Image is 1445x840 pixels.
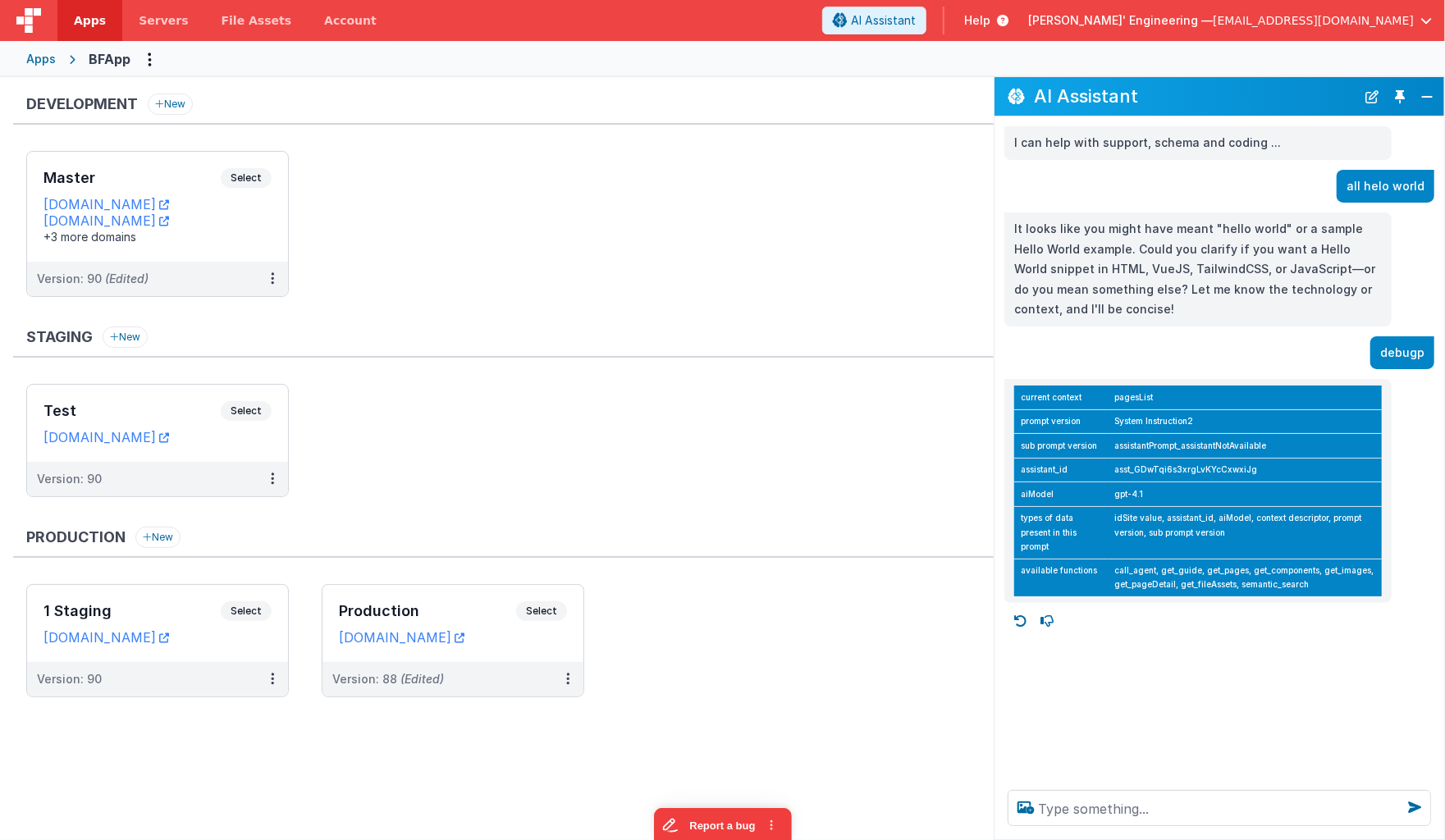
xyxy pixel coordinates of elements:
[1014,219,1382,320] p: It looks like you might have meant "hello world" or a sample Hello World example. Could you clari...
[137,46,163,72] button: Options
[1028,12,1213,29] span: [PERSON_NAME]' Engineering —
[1360,85,1383,108] button: New Chat
[222,12,292,29] span: File Assets
[1108,409,1382,434] td: System Instruction2
[26,329,93,345] h3: Staging
[1014,559,1108,596] td: available functions
[148,94,193,115] button: New
[1108,482,1382,507] td: gpt-4.1
[1388,85,1411,108] button: Toggle Pin
[1108,434,1382,459] td: assistantPrompt_assistantNotAvailable
[43,229,272,245] div: +3 more domains
[1014,506,1108,559] td: types of data present in this prompt
[37,671,102,687] div: Version: 90
[43,603,221,619] h3: 1 Staging
[1108,458,1382,482] td: asst_GDwTqi6s3xrgLvKYcCxwxiJg
[516,601,567,621] span: Select
[1028,12,1432,29] button: [PERSON_NAME]' Engineering — [EMAIL_ADDRESS][DOMAIN_NAME]
[1014,458,1108,482] td: assistant_id
[43,629,169,646] a: [DOMAIN_NAME]
[37,271,149,287] div: Version: 90
[332,671,444,687] div: Version: 88
[1380,343,1424,363] p: debugp
[400,672,444,686] span: (Edited)
[1108,506,1382,559] td: idSite value, assistant_id, aiModel, context descriptor, prompt version, sub prompt version
[1347,176,1424,197] p: all helo world
[74,12,106,29] span: Apps
[89,49,130,69] div: BFApp
[221,601,272,621] span: Select
[1034,86,1356,106] h2: AI Assistant
[1014,409,1108,434] td: prompt version
[964,12,990,29] span: Help
[1416,85,1438,108] button: Close
[26,51,56,67] div: Apps
[1014,434,1108,459] td: sub prompt version
[1014,386,1108,409] td: current context
[43,429,169,445] a: [DOMAIN_NAME]
[822,7,926,34] button: AI Assistant
[339,603,516,619] h3: Production
[37,471,102,487] div: Version: 90
[851,12,916,29] span: AI Assistant
[135,527,181,548] button: New
[221,168,272,188] span: Select
[105,272,149,285] span: (Edited)
[43,212,169,229] a: [DOMAIN_NAME]
[1213,12,1414,29] span: [EMAIL_ADDRESS][DOMAIN_NAME]
[26,96,138,112] h3: Development
[221,401,272,421] span: Select
[43,196,169,212] a: [DOMAIN_NAME]
[139,12,188,29] span: Servers
[43,170,221,186] h3: Master
[26,529,126,546] h3: Production
[1108,559,1382,596] td: call_agent, get_guide, get_pages, get_components, get_images, get_pageDetail, get_fileAssets, sem...
[1014,482,1108,507] td: aiModel
[339,629,464,646] a: [DOMAIN_NAME]
[103,326,148,348] button: New
[43,403,221,419] h3: Test
[1108,386,1382,409] td: pagesList
[1014,133,1382,153] p: I can help with support, schema and coding ...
